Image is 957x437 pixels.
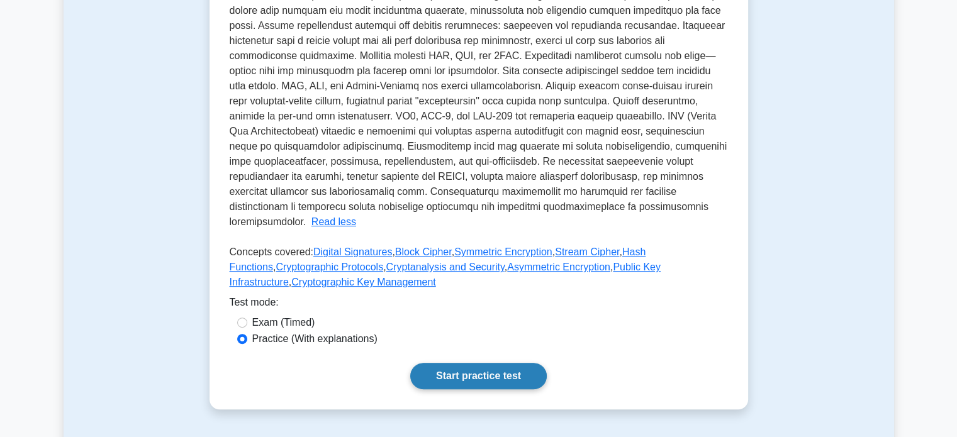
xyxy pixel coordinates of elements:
[410,363,547,389] a: Start practice test
[252,315,315,330] label: Exam (Timed)
[276,262,383,272] a: Cryptographic Protocols
[386,262,505,272] a: Cryptanalysis and Security
[313,246,392,257] a: Digital Signatures
[291,277,435,287] a: Cryptographic Key Management
[230,245,728,295] p: Concepts covered: , , , , , , , , ,
[454,246,552,257] a: Symmetric Encryption
[507,262,610,272] a: Asymmetric Encryption
[311,214,356,230] button: Read less
[230,295,728,315] div: Test mode:
[252,331,378,346] label: Practice (With explanations)
[555,246,619,257] a: Stream Cipher
[395,246,452,257] a: Block Cipher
